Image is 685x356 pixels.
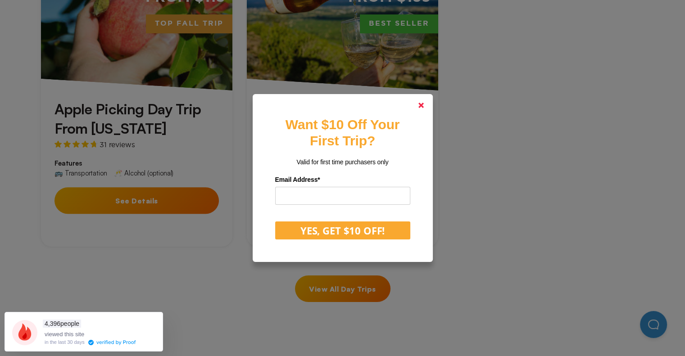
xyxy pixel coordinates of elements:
span: people [43,320,81,328]
strong: Want $10 Off Your First Trip? [286,117,399,148]
span: viewed this site [45,331,84,338]
span: 4,396 [45,320,60,327]
label: Email Address [275,173,410,187]
button: YES, GET $10 OFF! [275,221,410,239]
span: Required [318,176,320,183]
a: Close [410,95,432,116]
div: in the last 30 days [45,340,85,345]
span: Valid for first time purchasers only [296,158,388,166]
